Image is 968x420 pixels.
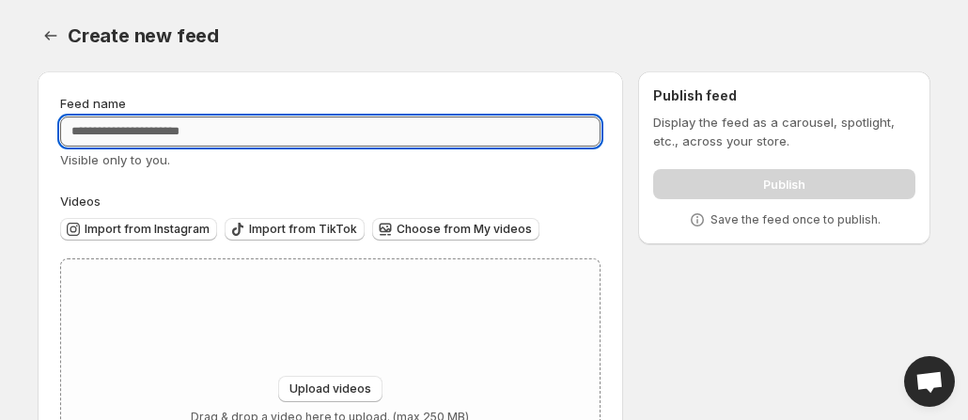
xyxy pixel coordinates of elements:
button: Import from TikTok [225,218,365,241]
span: Visible only to you. [60,152,170,167]
button: Upload videos [278,376,383,402]
button: Settings [38,23,64,49]
button: Import from Instagram [60,218,217,241]
span: Videos [60,194,101,209]
div: Open chat [904,356,955,407]
button: Choose from My videos [372,218,539,241]
h2: Publish feed [653,86,915,105]
span: Choose from My videos [397,222,532,237]
span: Import from Instagram [85,222,210,237]
span: Import from TikTok [249,222,357,237]
p: Save the feed once to publish. [710,212,881,227]
span: Upload videos [289,381,371,397]
span: Create new feed [68,24,219,47]
p: Display the feed as a carousel, spotlight, etc., across your store. [653,113,915,150]
span: Feed name [60,96,126,111]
